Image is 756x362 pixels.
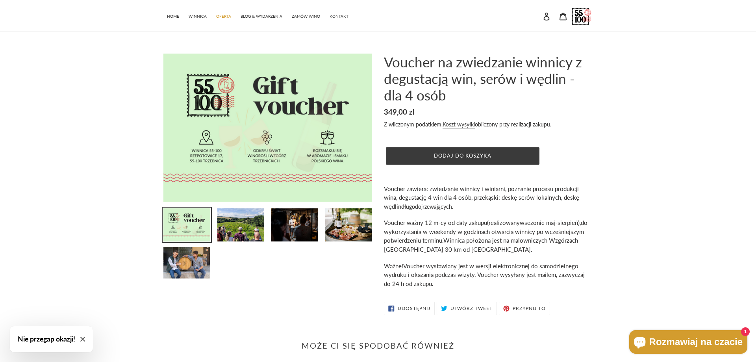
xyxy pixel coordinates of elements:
span: Dodaj do koszyka [434,152,492,159]
img: Załaduj obraz do przeglądarki galerii, Voucher na zwiedzanie winnicy z degustacją win, serów i wę... [163,208,211,242]
inbox-online-store-chat: Czat w sklepie online Shopify [627,330,750,356]
span: Voucher ważny 12 m-cy od daty zakupu [384,219,487,226]
span: Przypnij to [513,306,546,311]
a: ZAMÓW WINO [288,10,324,21]
img: Załaduj obraz do przeglądarki galerii, Voucher na zwiedzanie winnicy z degustacją win, serów i wę... [217,208,265,242]
a: HOME [163,10,183,21]
img: Załaduj obraz do przeglądarki galerii, Voucher na zwiedzanie winnicy z degustacją win, serów i wę... [324,208,373,242]
a: Koszt wysyłki [443,121,475,128]
a: KONTAKT [326,10,352,21]
button: Dodaj do koszyka [386,147,539,165]
span: ZAMÓW WINO [292,14,320,19]
span: OFERTA [216,14,231,19]
a: BLOG & WYDARZENIA [237,10,286,21]
h2: Może Ci się spodobać również [163,341,593,350]
span: KONTAKT [330,14,348,19]
span: HOME [167,14,179,19]
span: Winnica położona jest na malowniczych Wzgórzach [GEOGRAPHIC_DATA] 30 km od [GEOGRAPHIC_DATA]. [384,237,578,253]
img: Załaduj obraz do przeglądarki galerii, Voucher na zwiedzanie winnicy z degustacją win, serów i wę... [163,246,211,279]
span: 349,00 zl [384,107,415,116]
span: Utwórz tweet [450,306,493,311]
span: w [520,219,524,226]
div: Z wliczonym podatkiem. obliczony przy realizacji zakupu. [384,120,593,128]
span: Udostępnij [398,306,430,311]
a: OFERTA [212,10,235,21]
span: do wykorzystania w weekendy w godzinach otwarcia winnicy po wcześniejszym potwierdzeniu terminu. [384,219,587,253]
span: (realizowany [487,219,520,226]
span: BLOG & WYDARZENIA [241,14,282,19]
span: Ważne! [384,262,403,269]
span: WINNICA [189,14,207,19]
span: Voucher wystawiany jest w wersji elektronicznej do samodzielnego wydruku i okazania podczas wizyt... [384,262,585,287]
span: długodojrzewających. [401,203,453,210]
img: Załaduj obraz do przeglądarki galerii, Voucher na zwiedzanie winnicy z degustacją win, serów i wę... [271,208,319,242]
a: WINNICA [185,10,211,21]
p: Voucher zawiera: zwiedzanie winnicy i winiarni, poznanie procesu produkcji wina, degustację 4 win... [384,184,593,211]
p: sezonie maj-sierpień), [384,218,593,254]
h1: Voucher na zwiedzanie winnicy z degustacją win, serów i wędlin - dla 4 osób [384,54,593,103]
